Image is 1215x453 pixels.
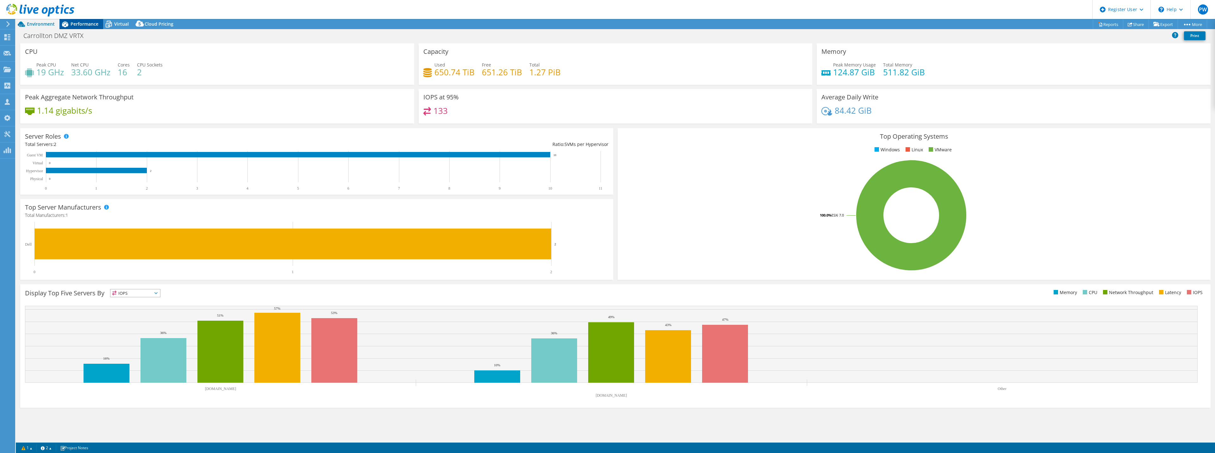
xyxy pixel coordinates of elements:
h3: Peak Aggregate Network Throughput [25,94,134,101]
li: Windows [873,146,900,153]
li: Linux [904,146,923,153]
text: 2 [550,270,552,274]
h3: Memory [821,48,846,55]
h3: Server Roles [25,133,61,140]
span: Total Memory [883,62,912,68]
text: Guest VM [27,153,43,157]
text: 2 [150,169,152,173]
text: 1 [292,270,294,274]
h4: 133 [433,107,448,114]
li: CPU [1081,289,1097,296]
span: Cores [118,62,130,68]
text: 10% [494,363,500,367]
text: 3 [196,186,198,191]
text: 0 [49,161,51,165]
span: Virtual [114,21,129,27]
text: 10 [553,154,557,157]
span: Total [529,62,540,68]
tspan: ESXi 7.0 [832,213,844,217]
text: 4 [246,186,248,191]
text: 11 [599,186,602,191]
h4: 651.26 TiB [482,69,522,76]
text: 57% [274,306,280,310]
text: Hypervisor [26,169,43,173]
div: Total Servers: [25,141,317,148]
li: VMware [927,146,952,153]
h3: CPU [25,48,38,55]
h4: 16 [118,69,130,76]
span: Environment [27,21,55,27]
a: Print [1184,31,1206,40]
text: 2 [146,186,148,191]
li: Network Throughput [1101,289,1153,296]
h4: 124.87 GiB [833,69,876,76]
h4: 1.14 gigabits/s [37,107,92,114]
a: 1 [17,444,37,452]
a: More [1178,19,1207,29]
text: 36% [160,331,166,335]
span: Cloud Pricing [145,21,173,27]
span: Peak CPU [36,62,56,68]
text: 53% [331,311,337,315]
text: 16% [103,356,109,360]
h4: 650.74 TiB [434,69,475,76]
a: Share [1123,19,1149,29]
span: 2 [54,141,56,147]
text: 0 [45,186,47,191]
h4: 84.42 GiB [835,107,872,114]
h4: Total Manufacturers: [25,212,608,219]
text: 8 [448,186,450,191]
h4: 19 GHz [36,69,64,76]
a: Project Notes [56,444,93,452]
text: 0 [49,177,51,180]
text: 43% [665,323,671,327]
text: 47% [722,318,728,321]
li: Latency [1157,289,1181,296]
text: [DOMAIN_NAME] [596,393,627,398]
text: 36% [551,331,557,335]
span: Performance [71,21,98,27]
text: 2 [554,242,556,246]
span: PW [1198,4,1208,15]
span: IOPS [110,289,160,297]
li: IOPS [1185,289,1203,296]
text: 51% [217,313,223,317]
text: 1 [95,186,97,191]
h3: Average Daily Write [821,94,878,101]
text: 6 [347,186,349,191]
h4: 2 [137,69,163,76]
text: [DOMAIN_NAME] [205,387,236,391]
text: 9 [499,186,501,191]
h1: Carrollton DMZ VRTX [21,32,93,39]
span: Free [482,62,491,68]
h4: 33.60 GHz [71,69,110,76]
h3: Capacity [423,48,448,55]
text: Virtual [33,161,43,165]
text: 49% [608,315,614,319]
span: Net CPU [71,62,89,68]
h3: Top Server Manufacturers [25,204,101,211]
span: Peak Memory Usage [833,62,876,68]
text: 7 [398,186,400,191]
text: 0 [34,270,35,274]
h4: 511.82 GiB [883,69,925,76]
a: Export [1149,19,1178,29]
a: Reports [1093,19,1123,29]
li: Memory [1052,289,1077,296]
span: 1 [65,212,68,218]
text: Physical [30,177,43,181]
span: CPU Sockets [137,62,163,68]
text: Dell [25,242,32,247]
div: Ratio: VMs per Hypervisor [317,141,608,148]
h3: IOPS at 95% [423,94,459,101]
text: 10 [548,186,552,191]
span: Used [434,62,445,68]
svg: \n [1158,7,1164,12]
h3: Top Operating Systems [622,133,1206,140]
tspan: 100.0% [820,213,832,217]
text: 5 [297,186,299,191]
a: 2 [36,444,56,452]
h4: 1.27 PiB [529,69,561,76]
span: 5 [564,141,567,147]
text: Other [998,387,1006,391]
